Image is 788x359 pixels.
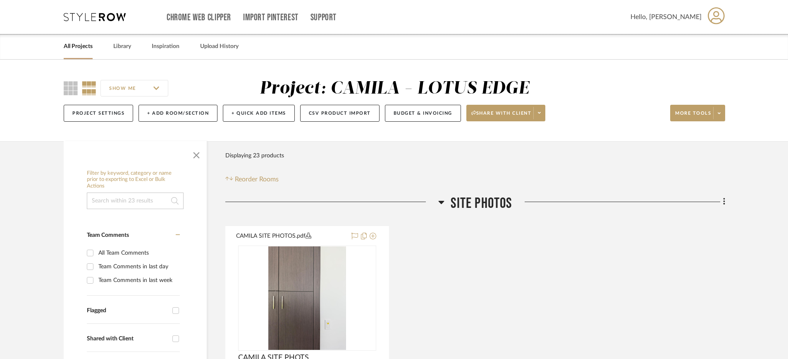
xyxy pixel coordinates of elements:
[98,246,178,260] div: All Team Comments
[235,174,279,184] span: Reorder Rooms
[113,41,131,52] a: Library
[675,110,711,123] span: More tools
[236,231,346,241] button: CAMILA SITE PHOTOS.pdf
[385,105,461,122] button: Budget & Invoicing
[167,14,231,21] a: Chrome Web Clipper
[188,145,205,162] button: Close
[451,195,512,212] span: SITE PHOTOS
[98,260,178,273] div: Team Comments in last day
[87,170,184,190] h6: Filter by keyword, category or name prior to exporting to Excel or Bulk Actions
[471,110,532,123] span: Share with client
[630,12,702,22] span: Hello, [PERSON_NAME]
[223,105,295,122] button: + Quick Add Items
[466,105,546,121] button: Share with client
[268,246,346,350] img: CAMILA SITE PHOTS
[225,174,279,184] button: Reorder Rooms
[152,41,179,52] a: Inspiration
[260,80,529,97] div: Project: CAMILA - LOTUS EDGE
[138,105,217,122] button: + Add Room/Section
[300,105,380,122] button: CSV Product Import
[64,105,133,122] button: Project Settings
[64,41,93,52] a: All Projects
[243,14,298,21] a: Import Pinterest
[670,105,725,121] button: More tools
[310,14,337,21] a: Support
[98,274,178,287] div: Team Comments in last week
[87,232,129,238] span: Team Comments
[87,335,168,342] div: Shared with Client
[200,41,239,52] a: Upload History
[225,147,284,164] div: Displaying 23 products
[87,307,168,314] div: Flagged
[87,193,184,209] input: Search within 23 results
